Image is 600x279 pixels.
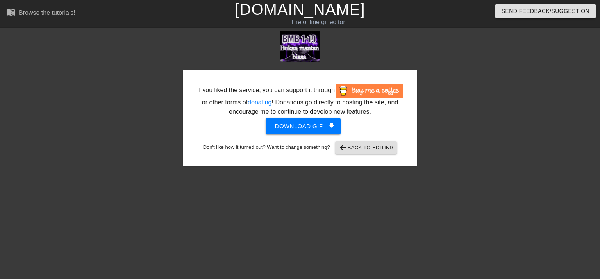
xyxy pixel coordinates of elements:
[336,84,403,98] img: Buy Me A Coffee
[195,141,405,154] div: Don't like how it turned out? Want to change something?
[335,141,397,154] button: Back to Editing
[495,4,596,18] button: Send Feedback/Suggestion
[327,122,336,131] span: get_app
[235,1,365,18] a: [DOMAIN_NAME]
[275,121,332,131] span: Download gif
[280,31,320,62] img: BzVyMJir.gif
[248,99,271,106] a: donating
[196,84,404,116] div: If you liked the service, you can support it through or other forms of ! Donations go directly to...
[259,122,341,129] a: Download gif
[266,118,341,134] button: Download gif
[6,7,16,17] span: menu_book
[502,6,589,16] span: Send Feedback/Suggestion
[338,143,394,152] span: Back to Editing
[19,9,75,16] div: Browse the tutorials!
[204,18,432,27] div: The online gif editor
[6,7,75,20] a: Browse the tutorials!
[338,143,348,152] span: arrow_back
